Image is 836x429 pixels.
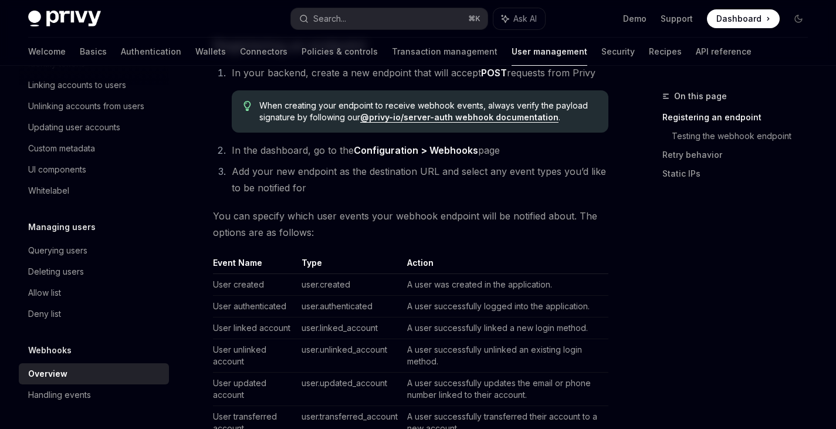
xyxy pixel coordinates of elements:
[28,163,86,177] div: UI components
[672,127,817,146] a: Testing the webhook endpoint
[19,159,169,180] a: UI components
[513,13,537,25] span: Ask AI
[789,9,808,28] button: Toggle dark mode
[28,388,91,402] div: Handling events
[19,117,169,138] a: Updating user accounts
[402,273,608,295] td: A user was created in the application.
[402,317,608,339] td: A user successfully linked a new login method.
[297,295,402,317] td: user.authenticated
[468,14,480,23] span: ⌘ K
[649,38,682,66] a: Recipes
[213,295,297,317] td: User authenticated
[297,372,402,406] td: user.updated_account
[493,8,545,29] button: Ask AI
[512,38,587,66] a: User management
[28,120,120,134] div: Updating user accounts
[19,180,169,201] a: Whitelabel
[232,165,606,194] span: Add your new endpoint as the destination URL and select any event types you’d like to be notified...
[232,67,595,79] span: In your backend, create a new endpoint that will accept requests from Privy
[291,8,487,29] button: Search...⌘K
[28,99,144,113] div: Unlinking accounts from users
[28,286,61,300] div: Allow list
[240,38,287,66] a: Connectors
[213,372,297,406] td: User updated account
[19,75,169,96] a: Linking accounts to users
[19,240,169,261] a: Querying users
[28,78,126,92] div: Linking accounts to users
[28,141,95,156] div: Custom metadata
[195,38,226,66] a: Wallets
[232,144,500,156] span: In the dashboard, go to the page
[601,38,635,66] a: Security
[297,273,402,295] td: user.created
[402,295,608,317] td: A user successfully logged into the application.
[662,146,817,164] a: Retry behavior
[674,89,727,103] span: On this page
[662,164,817,183] a: Static IPs
[28,184,69,198] div: Whitelabel
[213,339,297,372] td: User unlinked account
[213,273,297,295] td: User created
[19,303,169,325] a: Deny list
[360,112,559,123] a: @privy-io/server-auth webhook documentation
[297,257,402,274] th: Type
[661,13,693,25] a: Support
[402,372,608,406] td: A user successfully updates the email or phone number linked to their account.
[19,138,169,159] a: Custom metadata
[19,384,169,406] a: Handling events
[696,38,752,66] a: API reference
[19,363,169,384] a: Overview
[402,257,608,274] th: Action
[716,13,761,25] span: Dashboard
[297,317,402,339] td: user.linked_account
[354,144,478,156] strong: Configuration > Webhooks
[623,13,647,25] a: Demo
[213,208,608,241] span: You can specify which user events your webhook endpoint will be notified about. The options are a...
[19,261,169,282] a: Deleting users
[392,38,497,66] a: Transaction management
[302,38,378,66] a: Policies & controls
[28,11,101,27] img: dark logo
[313,12,346,26] div: Search...
[28,265,84,279] div: Deleting users
[243,101,252,112] svg: Tip
[481,67,507,79] strong: POST
[28,307,61,321] div: Deny list
[297,339,402,372] td: user.unlinked_account
[28,220,96,234] h5: Managing users
[662,108,817,127] a: Registering an endpoint
[213,317,297,339] td: User linked account
[402,339,608,372] td: A user successfully unlinked an existing login method.
[707,9,780,28] a: Dashboard
[28,244,87,258] div: Querying users
[19,96,169,117] a: Unlinking accounts from users
[28,367,67,381] div: Overview
[28,343,72,357] h5: Webhooks
[19,282,169,303] a: Allow list
[121,38,181,66] a: Authentication
[259,100,597,123] span: When creating your endpoint to receive webhook events, always verify the payload signature by fol...
[80,38,107,66] a: Basics
[213,257,297,274] th: Event Name
[28,38,66,66] a: Welcome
